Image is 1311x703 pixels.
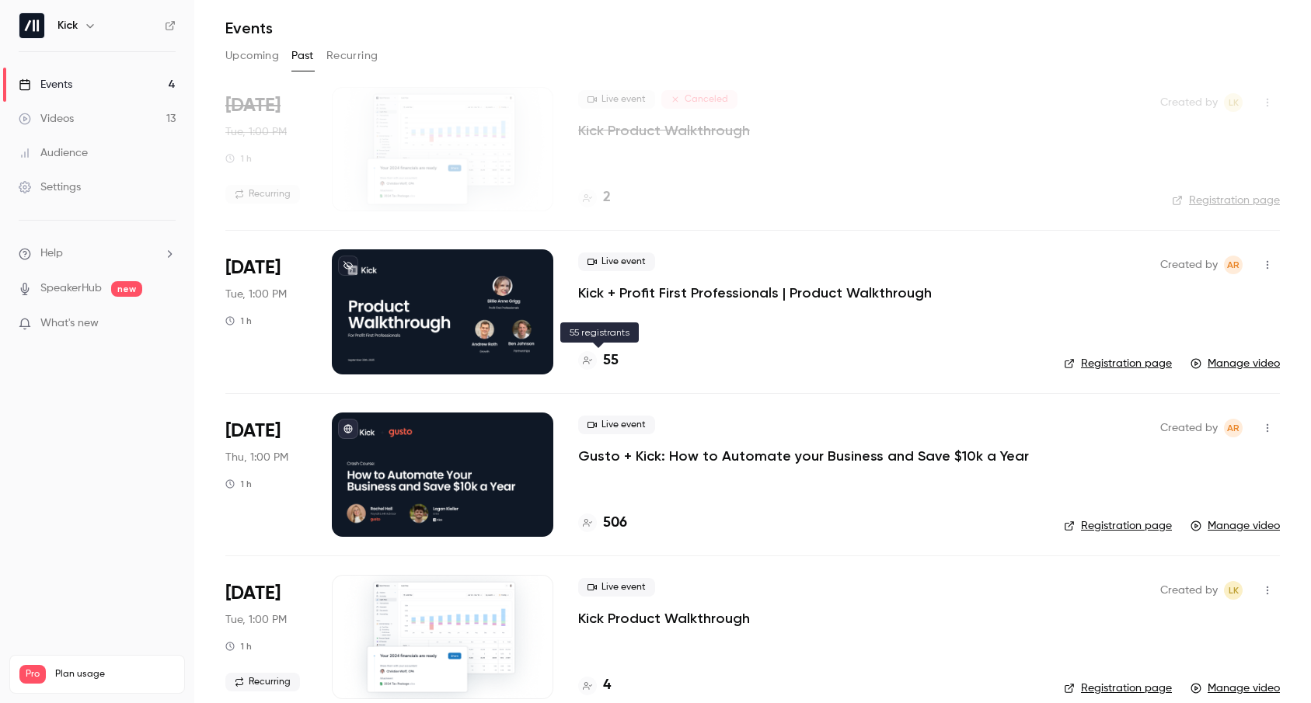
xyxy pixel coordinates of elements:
[225,249,307,374] div: Sep 30 Tue, 2:00 PM (America/Toronto)
[111,281,142,297] span: new
[225,612,287,628] span: Tue, 1:00 PM
[603,675,611,696] h4: 4
[578,609,750,628] a: Kick Product Walkthrough
[40,245,63,262] span: Help
[225,152,252,165] div: 1 h
[225,287,287,302] span: Tue, 1:00 PM
[225,185,300,204] span: Recurring
[326,44,378,68] button: Recurring
[19,77,72,92] div: Events
[19,245,176,262] li: help-dropdown-opener
[1160,419,1218,437] span: Created by
[225,44,279,68] button: Upcoming
[225,87,307,211] div: Sep 30 Tue, 11:00 AM (America/Los Angeles)
[1224,256,1243,274] span: Andrew Roth
[40,315,99,332] span: What's new
[578,121,750,140] a: Kick Product Walkthrough
[1224,93,1243,112] span: Logan Kieller
[225,478,252,490] div: 1 h
[1172,193,1280,208] a: Registration page
[578,350,619,371] a: 55
[661,90,737,109] span: Canceled
[55,668,175,680] span: Plan usage
[1224,419,1243,437] span: Andrew Roth
[225,581,281,606] span: [DATE]
[225,19,273,37] h1: Events
[578,187,611,208] a: 2
[578,578,655,597] span: Live event
[225,124,287,140] span: Tue, 1:00 PM
[1227,256,1240,274] span: AR
[19,665,46,684] span: Pro
[1191,518,1280,534] a: Manage video
[19,111,74,127] div: Videos
[1160,93,1218,112] span: Created by
[578,252,655,271] span: Live event
[1227,419,1240,437] span: AR
[40,280,102,297] a: SpeakerHub
[19,13,44,38] img: Kick
[578,513,627,534] a: 506
[225,256,281,280] span: [DATE]
[578,416,655,434] span: Live event
[19,179,81,195] div: Settings
[58,18,78,33] h6: Kick
[1224,581,1243,600] span: Logan Kieller
[1160,581,1218,600] span: Created by
[225,450,288,465] span: Thu, 1:00 PM
[1229,93,1239,112] span: LK
[603,350,619,371] h4: 55
[225,640,252,653] div: 1 h
[578,90,655,109] span: Live event
[225,575,307,699] div: Sep 23 Tue, 11:00 AM (America/Los Angeles)
[225,673,300,691] span: Recurring
[578,284,932,302] a: Kick + Profit First Professionals | Product Walkthrough
[1064,518,1172,534] a: Registration page
[1064,680,1172,696] a: Registration page
[225,315,252,327] div: 1 h
[225,412,307,537] div: Sep 25 Thu, 11:00 AM (America/Vancouver)
[578,675,611,696] a: 4
[1229,581,1239,600] span: LK
[1160,256,1218,274] span: Created by
[603,187,611,208] h4: 2
[603,513,627,534] h4: 506
[157,317,176,331] iframe: Noticeable Trigger
[291,44,314,68] button: Past
[578,447,1029,465] a: Gusto + Kick: How to Automate your Business and Save $10k a Year
[225,419,281,444] span: [DATE]
[225,93,281,118] span: [DATE]
[19,145,88,161] div: Audience
[1191,356,1280,371] a: Manage video
[1064,356,1172,371] a: Registration page
[1191,680,1280,696] a: Manage video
